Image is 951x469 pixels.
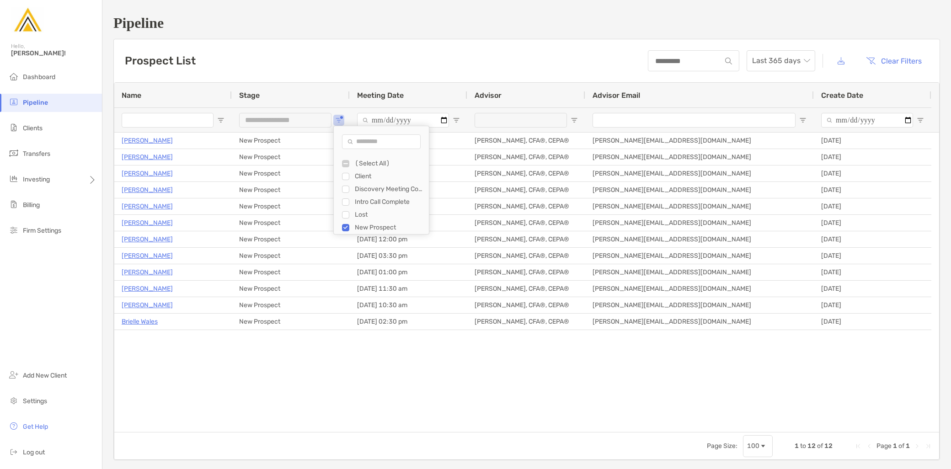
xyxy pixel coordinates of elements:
[122,184,173,196] a: [PERSON_NAME]
[824,442,833,450] span: 12
[475,91,502,100] span: Advisor
[585,149,814,165] div: [PERSON_NAME][EMAIL_ADDRESS][DOMAIN_NAME]
[585,133,814,149] div: [PERSON_NAME][EMAIL_ADDRESS][DOMAIN_NAME]
[8,122,19,133] img: clients icon
[747,442,759,450] div: 100
[232,281,350,297] div: New Prospect
[821,113,913,128] input: Create Date Filter Input
[585,198,814,214] div: [PERSON_NAME][EMAIL_ADDRESS][DOMAIN_NAME]
[232,314,350,330] div: New Prospect
[8,96,19,107] img: pipeline icon
[122,234,173,245] p: [PERSON_NAME]
[467,264,585,280] div: [PERSON_NAME], CFA®, CEPA®
[467,248,585,264] div: [PERSON_NAME], CFA®, CEPA®
[585,248,814,264] div: [PERSON_NAME][EMAIL_ADDRESS][DOMAIN_NAME]
[11,4,44,37] img: Zoe Logo
[232,133,350,149] div: New Prospect
[122,283,173,294] p: [PERSON_NAME]
[8,446,19,457] img: logout icon
[122,168,173,179] a: [PERSON_NAME]
[707,442,737,450] div: Page Size:
[239,91,260,100] span: Stage
[23,448,45,456] span: Log out
[795,442,799,450] span: 1
[357,91,404,100] span: Meeting Date
[585,297,814,313] div: [PERSON_NAME][EMAIL_ADDRESS][DOMAIN_NAME]
[814,231,931,247] div: [DATE]
[350,231,467,247] div: [DATE] 12:00 pm
[122,316,158,327] a: Brielle Wales
[23,397,47,405] span: Settings
[898,442,904,450] span: of
[817,442,823,450] span: of
[122,91,141,100] span: Name
[585,215,814,231] div: [PERSON_NAME][EMAIL_ADDRESS][DOMAIN_NAME]
[821,91,863,100] span: Create Date
[814,281,931,297] div: [DATE]
[355,224,423,231] div: New Prospect
[122,135,173,146] a: [PERSON_NAME]
[585,281,814,297] div: [PERSON_NAME][EMAIL_ADDRESS][DOMAIN_NAME]
[743,435,773,457] div: Page Size
[232,248,350,264] div: New Prospect
[814,165,931,181] div: [DATE]
[122,151,173,163] a: [PERSON_NAME]
[335,117,342,124] button: Open Filter Menu
[122,113,214,128] input: Name Filter Input
[467,133,585,149] div: [PERSON_NAME], CFA®, CEPA®
[467,182,585,198] div: [PERSON_NAME], CFA®, CEPA®
[924,442,932,450] div: Last Page
[23,176,50,183] span: Investing
[122,201,173,212] a: [PERSON_NAME]
[814,248,931,264] div: [DATE]
[355,185,423,193] div: Discovery Meeting Complete
[350,297,467,313] div: [DATE] 10:30 am
[914,442,921,450] div: Next Page
[23,73,55,81] span: Dashboard
[917,117,924,124] button: Open Filter Menu
[232,165,350,181] div: New Prospect
[585,165,814,181] div: [PERSON_NAME][EMAIL_ADDRESS][DOMAIN_NAME]
[232,182,350,198] div: New Prospect
[467,215,585,231] div: [PERSON_NAME], CFA®, CEPA®
[350,314,467,330] div: [DATE] 02:30 pm
[467,165,585,181] div: [PERSON_NAME], CFA®, CEPA®
[571,117,578,124] button: Open Filter Menu
[232,264,350,280] div: New Prospect
[232,198,350,214] div: New Prospect
[333,126,429,234] div: Column Filter
[355,211,423,219] div: Lost
[467,297,585,313] div: [PERSON_NAME], CFA®, CEPA®
[814,264,931,280] div: [DATE]
[23,372,67,379] span: Add New Client
[814,198,931,214] div: [DATE]
[23,124,43,132] span: Clients
[467,231,585,247] div: [PERSON_NAME], CFA®, CEPA®
[814,182,931,198] div: [DATE]
[814,297,931,313] div: [DATE]
[8,395,19,406] img: settings icon
[334,157,429,247] div: Filter List
[122,217,173,229] p: [PERSON_NAME]
[232,149,350,165] div: New Prospect
[467,314,585,330] div: [PERSON_NAME], CFA®, CEPA®
[355,160,423,167] div: (Select All)
[122,266,173,278] p: [PERSON_NAME]
[122,250,173,261] a: [PERSON_NAME]
[8,173,19,184] img: investing icon
[859,51,929,71] button: Clear Filters
[23,201,40,209] span: Billing
[11,49,96,57] span: [PERSON_NAME]!
[23,99,48,107] span: Pipeline
[855,442,862,450] div: First Page
[125,54,196,67] h3: Prospect List
[8,71,19,82] img: dashboard icon
[122,299,173,311] a: [PERSON_NAME]
[585,182,814,198] div: [PERSON_NAME][EMAIL_ADDRESS][DOMAIN_NAME]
